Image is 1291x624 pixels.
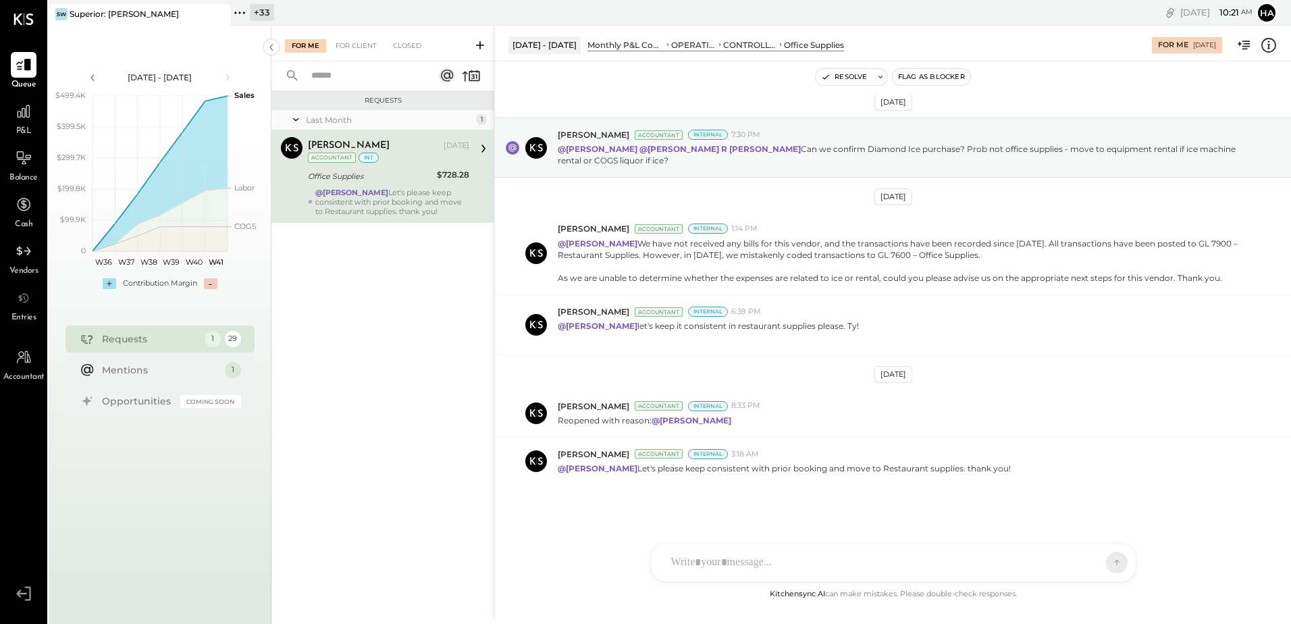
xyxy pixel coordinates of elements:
[1,99,47,138] a: P&L
[688,224,728,234] div: Internal
[180,395,241,408] div: Coming Soon
[587,39,664,51] div: Monthly P&L Comparison
[671,39,716,51] div: OPERATING EXPENSES
[635,307,683,317] div: Accountant
[359,153,379,163] div: int
[1,344,47,384] a: Accountant
[1,285,47,324] a: Entries
[1,145,47,184] a: Balance
[688,130,728,140] div: Internal
[558,400,629,412] span: [PERSON_NAME]
[731,224,758,234] span: 1:14 PM
[874,366,912,383] div: [DATE]
[163,257,180,267] text: W39
[1,192,47,231] a: Cash
[57,184,86,193] text: $199.8K
[3,371,45,384] span: Accountant
[234,222,257,231] text: COGS
[102,363,218,377] div: Mentions
[55,90,86,100] text: $499.4K
[118,257,134,267] text: W37
[1158,40,1188,51] div: For Me
[893,69,970,85] button: Flag as Blocker
[1,52,47,91] a: Queue
[225,362,241,378] div: 1
[635,401,683,411] div: Accountant
[635,130,683,140] div: Accountant
[57,153,86,162] text: $299.7K
[225,331,241,347] div: 29
[315,188,388,197] strong: @[PERSON_NAME]
[15,219,32,231] span: Cash
[508,36,581,53] div: [DATE] - [DATE]
[558,463,1011,474] p: Let's please keep consistent with prior booking and move to Restaurant supplies. thank you!
[558,306,629,317] span: [PERSON_NAME]
[558,238,1244,284] p: We have not received any bills for this vendor, and the transactions have been recorded since [DA...
[635,224,683,234] div: Accountant
[9,172,38,184] span: Balance
[731,400,760,411] span: 8:33 PM
[476,114,487,125] div: 1
[9,265,38,278] span: Vendors
[329,39,384,53] div: For Client
[558,320,859,343] p: let's keep it consistent in restaurant supplies please. Ty!
[102,394,174,408] div: Opportunities
[16,126,32,138] span: P&L
[639,144,801,154] strong: @[PERSON_NAME] R [PERSON_NAME]
[558,463,637,473] strong: @[PERSON_NAME]
[315,188,469,216] div: Let's please keep consistent with prior booking and move to Restaurant supplies. thank you!
[234,90,255,100] text: Sales
[285,39,326,53] div: For Me
[81,246,86,255] text: 0
[306,114,473,126] div: Last Month
[874,94,912,111] div: [DATE]
[874,188,912,205] div: [DATE]
[816,69,872,85] button: Resolve
[1193,41,1216,50] div: [DATE]
[688,307,728,317] div: Internal
[234,183,255,192] text: Labor
[558,238,637,249] strong: @[PERSON_NAME]
[308,153,356,163] div: Accountant
[204,278,217,289] div: -
[688,449,728,459] div: Internal
[731,307,761,317] span: 6:39 PM
[1,238,47,278] a: Vendors
[558,143,1244,166] p: Can we confirm Diamond Ice purchase? Prob not office supplies - move to equipment rental if ice m...
[11,79,36,91] span: Queue
[1256,2,1277,24] button: Ha
[652,415,731,425] strong: @[PERSON_NAME]
[185,257,202,267] text: W40
[102,332,198,346] div: Requests
[558,448,629,460] span: [PERSON_NAME]
[95,257,112,267] text: W36
[308,139,390,153] div: [PERSON_NAME]
[55,8,68,20] div: SW
[558,415,733,426] p: Reopened with reason:
[784,39,844,51] div: Office Supplies
[140,257,157,267] text: W38
[11,312,36,324] span: Entries
[688,401,728,411] div: Internal
[437,168,469,182] div: $728.28
[103,278,116,289] div: +
[558,144,637,154] strong: @[PERSON_NAME]
[278,96,488,105] div: Requests
[57,122,86,131] text: $399.5K
[1163,5,1177,20] div: copy link
[250,4,274,21] div: + 33
[635,449,683,459] div: Accountant
[731,130,760,140] span: 7:30 PM
[209,257,223,267] text: W41
[205,331,221,347] div: 1
[444,140,469,151] div: [DATE]
[731,449,759,460] span: 3:18 AM
[558,223,629,234] span: [PERSON_NAME]
[103,72,217,83] div: [DATE] - [DATE]
[60,215,86,224] text: $99.9K
[723,39,777,51] div: CONTROLLABLE EXPENSES
[1180,6,1253,19] div: [DATE]
[70,8,179,20] div: Superior: [PERSON_NAME]
[558,321,637,331] strong: @[PERSON_NAME]
[308,170,433,183] div: Office Supplies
